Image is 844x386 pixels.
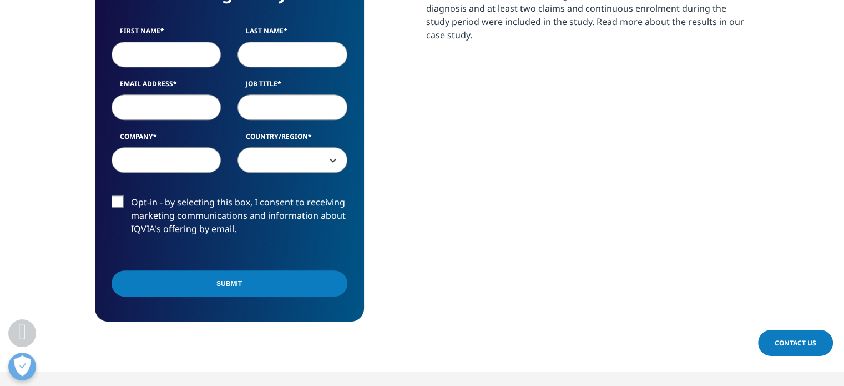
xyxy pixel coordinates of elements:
[758,330,833,356] a: Contact Us
[775,338,816,348] span: Contact Us
[237,26,347,42] label: Last Name
[237,79,347,94] label: Job Title
[8,353,36,380] button: Open Preferences
[112,132,221,147] label: Company
[112,195,347,242] label: Opt-in - by selecting this box, I consent to receiving marketing communications and information a...
[112,79,221,94] label: Email Address
[237,132,347,147] label: Country/Region
[112,270,347,297] input: Submit
[112,26,221,42] label: First Name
